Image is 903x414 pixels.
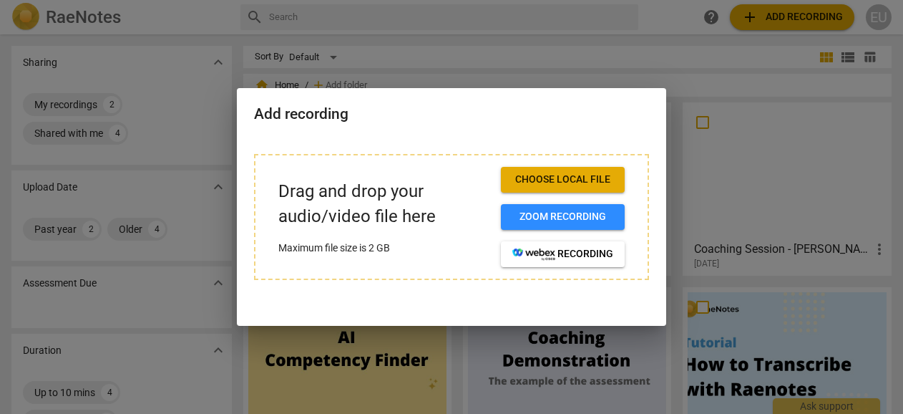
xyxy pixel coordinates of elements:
[512,210,613,224] span: Zoom recording
[512,173,613,187] span: Choose local file
[512,247,613,261] span: recording
[501,167,625,193] button: Choose local file
[254,105,649,123] h2: Add recording
[501,241,625,267] button: recording
[278,241,489,256] p: Maximum file size is 2 GB
[278,179,489,229] p: Drag and drop your audio/video file here
[501,204,625,230] button: Zoom recording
